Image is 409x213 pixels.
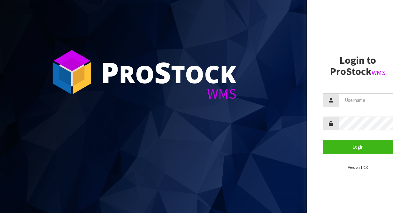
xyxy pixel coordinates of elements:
img: ProStock Cube [48,48,96,96]
small: WMS [372,69,386,77]
span: S [154,53,171,92]
div: WMS [101,86,236,101]
span: P [101,53,119,92]
div: ro tock [101,58,236,86]
input: Username [339,93,393,107]
h2: Login to ProStock [323,55,393,77]
button: Login [323,140,393,154]
small: Version 1.0.0 [348,165,368,170]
